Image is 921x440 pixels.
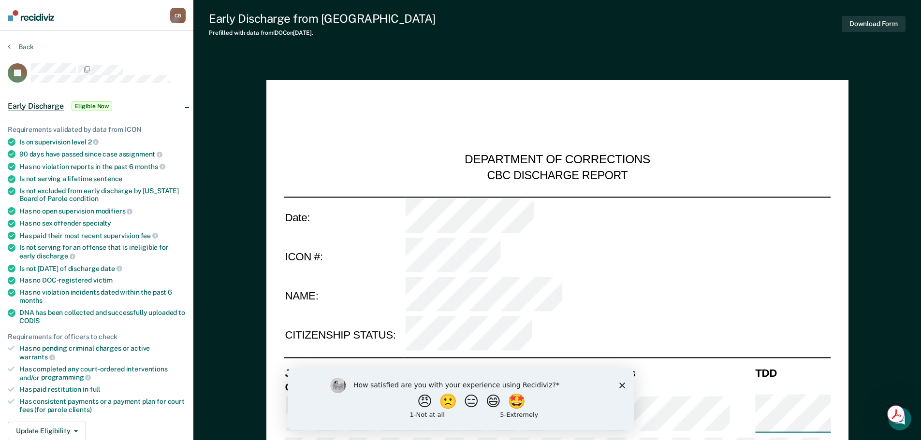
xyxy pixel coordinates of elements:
[72,101,113,111] span: Eligible Now
[284,366,399,380] th: Jurisdiction
[284,276,404,316] td: NAME:
[209,29,436,36] div: Prefilled with data from IDOC on [DATE] .
[284,316,404,355] td: CITIZENSHIP STATUS:
[19,187,186,203] div: Is not excluded from early discharge by [US_STATE] Board of Parole
[19,219,186,227] div: Has no sex offender
[19,243,186,260] div: Is not serving for an offense that is ineligible for early
[101,265,122,272] span: date
[606,366,754,380] th: Class
[37,252,75,260] span: discharge
[19,276,186,284] div: Has no DOC-registered
[8,10,54,21] img: Recidiviz
[19,309,186,325] div: DNA has been collected and successfully uploaded to
[41,373,91,381] span: programming
[170,8,186,23] div: C B
[141,232,158,240] span: fee
[284,380,399,394] th: Offense Description
[88,138,99,146] span: 2
[19,365,186,382] div: Has completed any court-ordered interventions and/or
[69,195,99,202] span: condition
[93,175,122,183] span: sentence
[19,207,186,215] div: Has no open supervision
[8,126,186,134] div: Requirements validated by data from ICON
[8,43,34,51] button: Back
[842,16,906,32] button: Download Form
[19,344,186,361] div: Has no pending criminal charges or active
[90,385,100,393] span: full
[119,150,162,158] span: assignment
[8,101,64,111] span: Early Discharge
[19,297,43,304] span: months
[465,153,650,168] div: DEPARTMENT OF CORRECTIONS
[19,231,186,240] div: Has paid their most recent supervision
[170,8,186,23] button: CB
[96,207,133,215] span: modifiers
[284,237,404,276] td: ICON #:
[19,397,186,414] div: Has consistent payments or a payment plan for court fees (for parole
[19,150,186,158] div: 90 days have passed since case
[209,12,436,26] div: Early Discharge from [GEOGRAPHIC_DATA]
[525,366,607,380] th: Charge Count
[19,175,186,183] div: Is not serving a lifetime
[135,163,165,170] span: months
[284,197,404,237] td: Date:
[19,264,186,273] div: Is not [DATE] of discharge
[19,162,186,171] div: Has no violation reports in the past 6
[754,366,831,380] th: TDD
[69,406,92,413] span: clients)
[19,138,186,146] div: Is on supervision level
[8,333,186,341] div: Requirements for officers to check
[83,219,111,227] span: specialty
[19,385,186,394] div: Has paid restitution in
[398,366,524,380] th: Cause Number
[19,353,55,361] span: warrants
[19,317,40,325] span: CODIS
[19,288,186,305] div: Has no violation incidents dated within the past 6
[93,276,113,284] span: victim
[487,168,628,183] div: CBC DISCHARGE REPORT
[288,368,634,430] iframe: Survey by Kim from Recidiviz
